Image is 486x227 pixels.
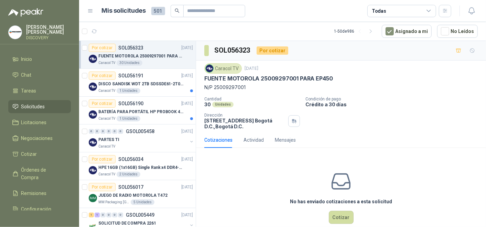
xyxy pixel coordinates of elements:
div: Mensajes [275,136,296,144]
p: DISCOVERY [26,36,71,40]
p: Cantidad [204,97,300,101]
p: Crédito a 30 días [305,101,483,107]
span: Solicitudes [21,103,45,110]
p: 30 [204,101,211,107]
p: FUENTE MOTOROLA 25009297001 PARA EP450 [98,53,184,60]
span: Órdenes de Compra [21,166,64,181]
img: Company Logo [89,166,97,174]
img: Company Logo [9,26,22,39]
div: 0 [95,129,100,134]
span: Cotizar [21,150,37,158]
a: Por cotizarSOL056323[DATE] Company LogoFUENTE MOTOROLA 25009297001 PARA EP450Caracol TV30 Unidades [79,41,196,69]
h1: Mis solicitudes [102,6,146,16]
p: Caracol TV [98,88,115,94]
img: Company Logo [206,65,213,72]
div: 2 Unidades [117,172,140,177]
p: [DATE] [181,212,193,218]
p: SOLICITUD DE COMPRA 2261 [98,220,156,227]
div: Por cotizar [89,72,116,80]
p: SOL056323 [118,45,143,50]
p: [DATE] [181,184,193,191]
p: Caracol TV [98,144,115,149]
span: search [175,8,180,13]
div: 0 [106,213,111,217]
span: Inicio [21,55,32,63]
p: [DATE] [181,100,193,107]
p: Dirección [204,113,285,118]
p: SOL056190 [118,101,143,106]
p: Caracol TV [98,116,115,121]
p: [DATE] [181,156,193,163]
div: Por cotizar [89,183,116,191]
div: 5 Unidades [131,199,154,205]
p: FUENTE MOTOROLA 25009297001 PARA EP450 [204,75,333,82]
h3: SOL056323 [214,45,251,56]
p: SOL056034 [118,157,143,162]
p: N/P 25009297001 [204,84,478,91]
div: 1 - 50 de 986 [334,26,376,37]
p: PARTES TI [98,137,119,143]
p: GSOL005449 [126,213,154,217]
a: Licitaciones [8,116,71,129]
a: Solicitudes [8,100,71,113]
div: 0 [100,129,106,134]
p: [DATE] [245,65,258,72]
div: 1 Unidades [117,116,140,121]
p: HPE 16GB (1x16GB) Single Rank x4 DDR4-2400 [98,164,184,171]
p: SOL056191 [118,73,143,78]
span: Negociaciones [21,134,53,142]
p: JUEGO DE RADIO MOTOROLA T472 [98,192,168,199]
p: DISCO SANDISK WDT 2TB SDSSDE61-2T00-G25 BATERÍA PARA PORTÁTIL HP PROBOOK 430 G8 [98,81,184,87]
p: BATERÍA PARA PORTÁTIL HP PROBOOK 430 G8 [98,109,184,115]
button: Cotizar [329,211,354,224]
button: Asignado a mi [382,25,432,38]
h3: No has enviado cotizaciones a esta solicitud [290,198,392,205]
div: 30 Unidades [117,60,142,66]
img: Company Logo [89,55,97,63]
p: [DATE] [181,128,193,135]
p: [DATE] [181,45,193,51]
img: Company Logo [89,194,97,202]
p: SOL056017 [118,185,143,190]
span: Configuración [21,205,52,213]
span: Licitaciones [21,119,47,126]
div: 0 [118,213,123,217]
p: [STREET_ADDRESS] Bogotá D.C. , Bogotá D.C. [204,118,285,129]
div: 1 [95,213,100,217]
p: Condición de pago [305,97,483,101]
div: 0 [100,213,106,217]
a: Por cotizarSOL056190[DATE] Company LogoBATERÍA PARA PORTÁTIL HP PROBOOK 430 G8Caracol TV1 Unidades [79,97,196,125]
div: 0 [118,129,123,134]
img: Company Logo [89,83,97,91]
a: Cotizar [8,148,71,161]
div: Por cotizar [89,99,116,108]
div: 1 [89,213,94,217]
div: Unidades [212,102,234,107]
p: MM Packaging [GEOGRAPHIC_DATA] [98,199,129,205]
span: Chat [21,71,32,79]
div: Caracol TV [204,63,242,74]
div: Por cotizar [257,46,288,55]
div: 0 [106,129,111,134]
img: Logo peakr [8,8,43,17]
a: Por cotizarSOL056017[DATE] Company LogoJUEGO DE RADIO MOTOROLA T472MM Packaging [GEOGRAPHIC_DATA]... [79,180,196,208]
div: 0 [112,213,117,217]
button: No Leídos [437,25,478,38]
a: Configuración [8,203,71,216]
a: Por cotizarSOL056034[DATE] Company LogoHPE 16GB (1x16GB) Single Rank x4 DDR4-2400Caracol TV2 Unid... [79,152,196,180]
div: Cotizaciones [204,136,233,144]
span: 501 [151,7,165,15]
a: Chat [8,68,71,82]
p: Caracol TV [98,60,115,66]
a: Remisiones [8,187,71,200]
span: Remisiones [21,190,47,197]
div: 0 [112,129,117,134]
div: 0 [89,129,94,134]
div: Actividad [244,136,264,144]
a: Inicio [8,53,71,66]
div: Por cotizar [89,44,116,52]
a: Por cotizarSOL056191[DATE] Company LogoDISCO SANDISK WDT 2TB SDSSDE61-2T00-G25 BATERÍA PARA PORTÁ... [79,69,196,97]
p: Caracol TV [98,172,115,177]
div: Todas [372,7,386,15]
a: Negociaciones [8,132,71,145]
